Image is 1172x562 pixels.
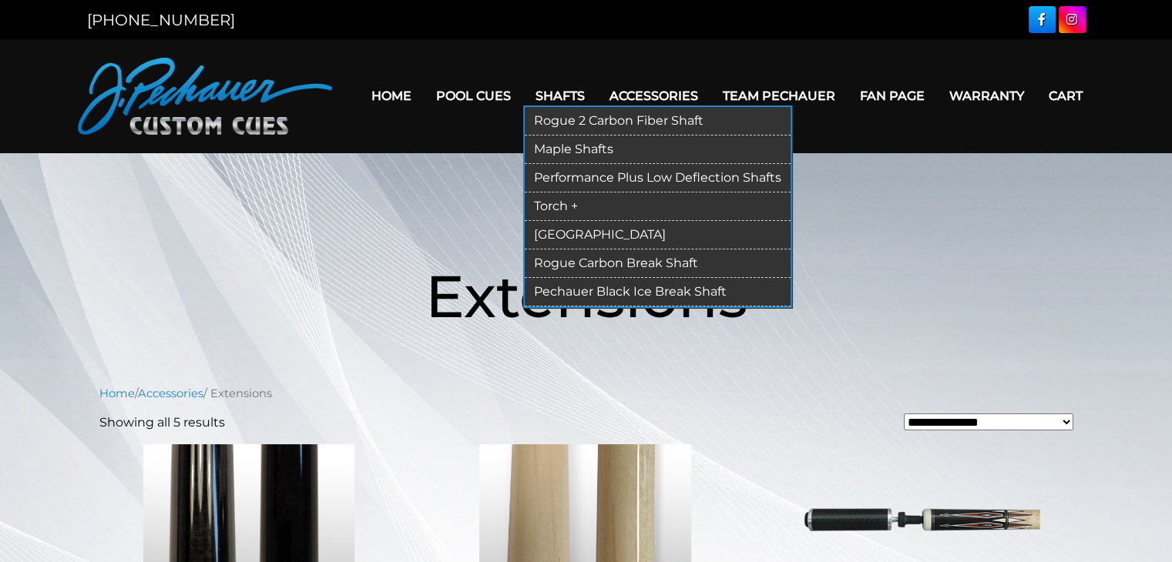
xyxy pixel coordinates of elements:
[78,58,332,135] img: Pechauer Custom Cues
[424,76,523,115] a: Pool Cues
[138,386,203,400] a: Accessories
[523,76,597,115] a: Shafts
[937,76,1036,115] a: Warranty
[525,107,791,135] a: Rogue 2 Carbon Fiber Shaft
[710,76,848,115] a: Team Pechauer
[525,249,791,278] a: Rogue Carbon Break Shaft
[904,413,1073,430] select: Shop order
[1036,76,1095,115] a: Cart
[87,11,235,29] a: [PHONE_NUMBER]
[525,278,791,306] a: Pechauer Black Ice Break Shaft
[525,135,791,164] a: Maple Shafts
[99,413,225,432] p: Showing all 5 results
[425,260,747,332] span: Extensions
[848,76,937,115] a: Fan Page
[99,386,135,400] a: Home
[525,192,791,221] a: Torch +
[99,385,1073,402] nav: Breadcrumb
[525,164,791,192] a: Performance Plus Low Deflection Shafts
[359,76,424,115] a: Home
[597,76,710,115] a: Accessories
[525,221,791,249] a: [GEOGRAPHIC_DATA]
